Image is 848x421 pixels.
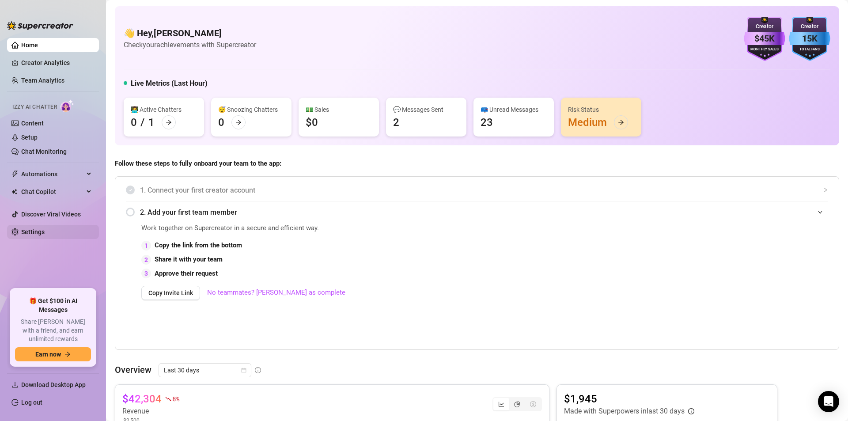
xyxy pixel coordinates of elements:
[124,39,256,50] article: Check your achievements with Supercreator
[11,381,19,388] span: download
[15,318,91,344] span: Share [PERSON_NAME] with a friend, and earn unlimited rewards
[7,21,73,30] img: logo-BBDzfeDw.svg
[141,269,151,278] div: 3
[61,99,74,112] img: AI Chatter
[172,394,179,403] span: 8 %
[11,189,17,195] img: Chat Copilot
[568,105,634,114] div: Risk Status
[744,23,785,31] div: Creator
[564,392,694,406] article: $1,945
[789,23,830,31] div: Creator
[126,201,828,223] div: 2. Add your first team member
[141,286,200,300] button: Copy Invite Link
[115,363,151,376] article: Overview
[218,115,224,129] div: 0
[789,47,830,53] div: Total Fans
[131,78,208,89] h5: Live Metrics (Last Hour)
[140,185,828,196] span: 1. Connect your first creator account
[818,209,823,215] span: expanded
[21,211,81,218] a: Discover Viral Videos
[789,32,830,46] div: 15K
[115,159,281,167] strong: Follow these steps to fully onboard your team to the app:
[393,105,459,114] div: 💬 Messages Sent
[498,401,504,407] span: line-chart
[21,381,86,388] span: Download Desktop App
[11,171,19,178] span: thunderbolt
[166,119,172,125] span: arrow-right
[306,105,372,114] div: 💵 Sales
[744,17,785,61] img: purple-badge-B9DA21FR.svg
[241,368,246,373] span: calendar
[155,269,218,277] strong: Approve their request
[618,119,624,125] span: arrow-right
[481,115,493,129] div: 23
[126,179,828,201] div: 1. Connect your first creator account
[148,289,193,296] span: Copy Invite Link
[564,406,685,417] article: Made with Superpowers in last 30 days
[64,351,71,357] span: arrow-right
[122,392,162,406] article: $42,304
[21,228,45,235] a: Settings
[21,148,67,155] a: Chat Monitoring
[155,241,242,249] strong: Copy the link from the bottom
[306,115,318,129] div: $0
[15,347,91,361] button: Earn nowarrow-right
[481,105,547,114] div: 📪 Unread Messages
[530,401,536,407] span: dollar-circle
[12,103,57,111] span: Izzy AI Chatter
[207,288,345,298] a: No teammates? [PERSON_NAME] as complete
[35,351,61,358] span: Earn now
[651,223,828,336] iframe: Adding Team Members
[393,115,399,129] div: 2
[21,77,64,84] a: Team Analytics
[141,255,151,265] div: 2
[218,105,284,114] div: 😴 Snoozing Chatters
[255,367,261,373] span: info-circle
[744,32,785,46] div: $45K
[21,134,38,141] a: Setup
[514,401,520,407] span: pie-chart
[21,56,92,70] a: Creator Analytics
[122,406,179,417] article: Revenue
[235,119,242,125] span: arrow-right
[141,241,151,250] div: 1
[21,120,44,127] a: Content
[164,364,246,377] span: Last 30 days
[21,185,84,199] span: Chat Copilot
[21,167,84,181] span: Automations
[744,47,785,53] div: Monthly Sales
[131,115,137,129] div: 0
[818,391,839,412] div: Open Intercom Messenger
[688,408,694,414] span: info-circle
[155,255,223,263] strong: Share it with your team
[789,17,830,61] img: blue-badge-DgoSNQY1.svg
[140,207,828,218] span: 2. Add your first team member
[148,115,155,129] div: 1
[823,187,828,193] span: collapsed
[124,27,256,39] h4: 👋 Hey, [PERSON_NAME]
[131,105,197,114] div: 👩‍💻 Active Chatters
[492,397,542,411] div: segmented control
[21,42,38,49] a: Home
[21,399,42,406] a: Log out
[165,396,171,402] span: fall
[141,223,629,234] span: Work together on Supercreator in a secure and efficient way.
[15,297,91,314] span: 🎁 Get $100 in AI Messages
